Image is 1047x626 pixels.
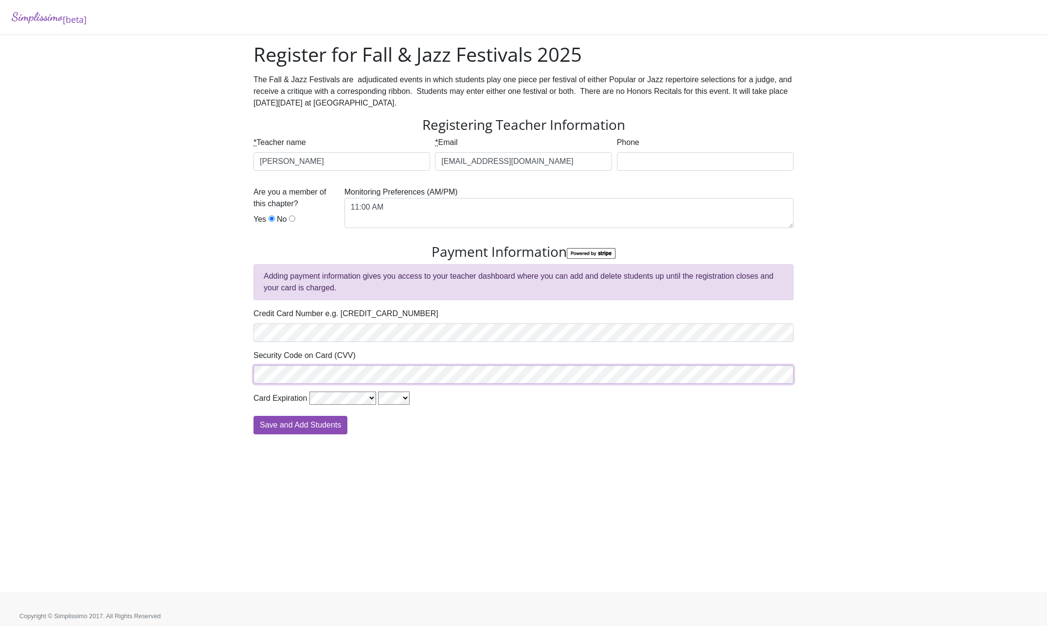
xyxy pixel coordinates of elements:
[253,350,356,361] label: Security Code on Card (CVV)
[253,117,794,133] h3: Registering Teacher Information
[253,244,794,260] h3: Payment Information
[19,611,1028,621] p: Copyright © Simplissimo 2017. All Rights Reserved
[435,138,438,146] abbr: required
[435,137,457,148] label: Email
[342,186,796,236] div: Monitoring Preferences (AM/PM)
[253,74,794,109] div: The Fall & Jazz Festivals are adjudicated events in which students play one piece per festival of...
[253,43,794,66] h1: Register for Fall & Jazz Festivals 2025
[253,393,307,404] label: Card Expiration
[567,248,615,259] img: StripeBadge-6abf274609356fb1c7d224981e4c13d8e07f95b5cc91948bd4e3604f74a73e6b.png
[253,138,256,146] abbr: required
[253,137,306,148] label: Teacher name
[617,137,639,148] label: Phone
[253,214,266,225] label: Yes
[253,186,340,210] label: Are you a member of this chapter?
[12,8,87,27] a: Simplissimo[beta]
[277,214,287,225] label: No
[253,264,794,300] div: Adding payment information gives you access to your teacher dashboard where you can add and delet...
[253,416,347,434] input: Save and Add Students
[63,14,87,25] sub: [beta]
[253,308,438,320] label: Credit Card Number e.g. [CREDIT_CARD_NUMBER]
